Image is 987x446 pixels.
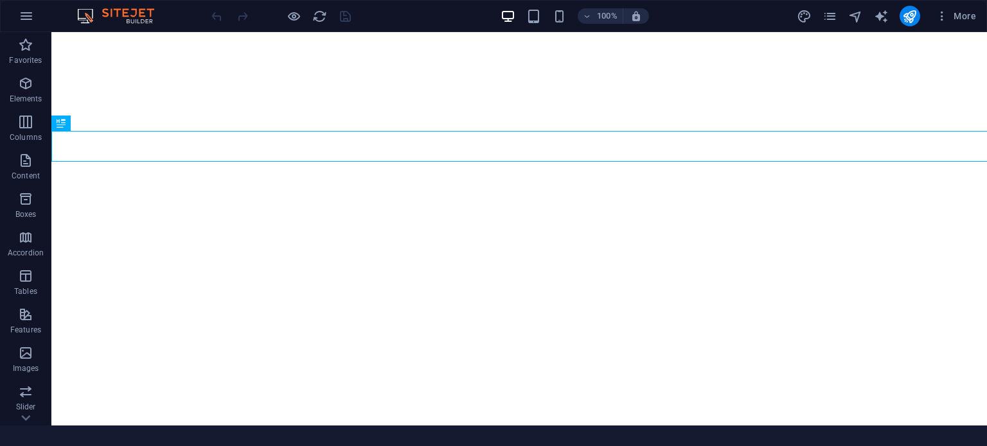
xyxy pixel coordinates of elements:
[10,94,42,104] p: Elements
[797,8,812,24] button: design
[16,402,36,412] p: Slider
[14,286,37,296] p: Tables
[630,10,642,22] i: On resize automatically adjust zoom level to fit chosen device.
[15,209,37,219] p: Boxes
[930,6,981,26] button: More
[874,8,889,24] button: text_generator
[8,248,44,258] p: Accordion
[597,8,618,24] h6: 100%
[902,9,917,24] i: Publish
[874,9,889,24] i: AI Writer
[312,9,327,24] i: Reload page
[312,8,327,24] button: reload
[578,8,623,24] button: 100%
[286,8,301,24] button: Click here to leave preview mode and continue editing
[10,132,42,142] p: Columns
[74,8,170,24] img: Editor Logo
[822,8,838,24] button: pages
[797,9,812,24] i: Design (Ctrl+Alt+Y)
[10,325,41,335] p: Features
[848,9,863,24] i: Navigator
[900,6,920,26] button: publish
[9,55,42,65] p: Favorites
[848,8,864,24] button: navigator
[12,171,40,181] p: Content
[936,10,976,22] span: More
[13,363,39,373] p: Images
[822,9,837,24] i: Pages (Ctrl+Alt+S)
